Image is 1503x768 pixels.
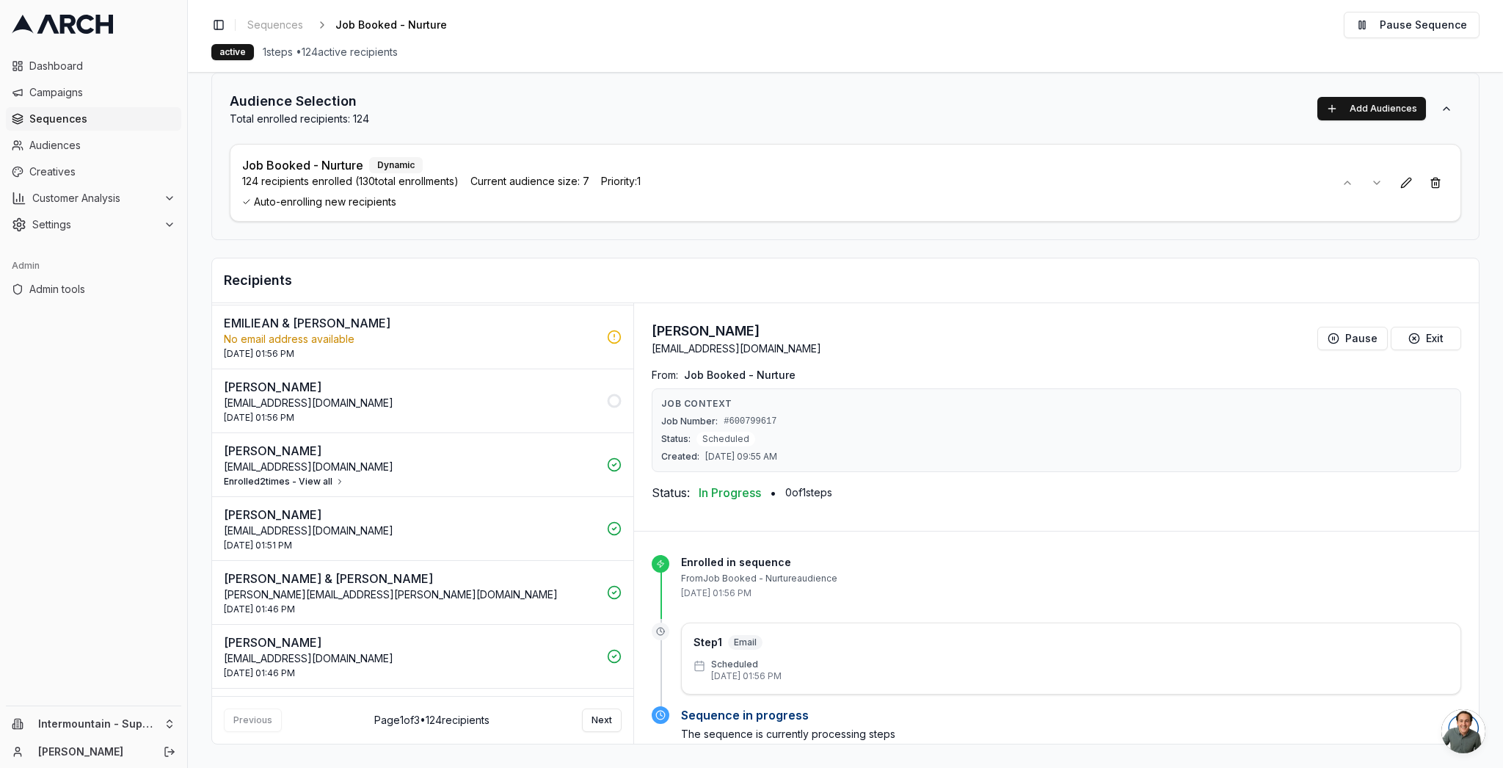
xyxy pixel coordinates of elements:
p: [PERSON_NAME] [224,378,598,396]
nav: breadcrumb [241,15,470,35]
button: Next [582,709,622,732]
span: [DATE] 01:56 PM [224,412,294,424]
p: Enrolled in sequence [681,555,1461,570]
a: Admin tools [6,278,181,301]
button: EMILIEAN & [PERSON_NAME]No email address available[DATE] 01:56 PM [212,305,633,369]
span: 1 steps • 124 active recipients [263,45,398,59]
span: Job Number: [661,416,718,427]
span: Status: [652,484,690,501]
span: Intermountain - Superior Water & Air [38,717,158,731]
button: [PERSON_NAME][EMAIL_ADDRESS][DOMAIN_NAME][DATE] 01:56 PM [212,369,633,432]
span: 124 recipients enrolled [242,174,459,189]
p: Total enrolled recipients: 124 [230,112,369,126]
span: Admin tools [29,282,175,297]
button: [PERSON_NAME][EMAIL_ADDRESS][DOMAIN_NAME][DATE] 01:46 PM [212,625,633,688]
a: Creatives [6,160,181,184]
p: No email address available [224,332,598,347]
button: Customer Analysis [6,186,181,210]
a: [PERSON_NAME] [38,745,148,759]
p: [PERSON_NAME] & [PERSON_NAME] [224,570,598,587]
p: [PERSON_NAME][EMAIL_ADDRESS][PERSON_NAME][DOMAIN_NAME] [224,587,598,602]
h2: Recipients [224,270,1467,291]
button: Pause [1317,327,1388,350]
button: Add Audiences [1317,97,1426,120]
button: [PERSON_NAME][EMAIL_ADDRESS][DOMAIN_NAME][DATE] 01:42 PM [212,689,633,752]
p: [EMAIL_ADDRESS][DOMAIN_NAME] [224,651,598,666]
button: Settings [6,213,181,236]
a: Campaigns [6,81,181,104]
button: Intermountain - Superior Water & Air [6,712,181,736]
span: Settings [32,217,158,232]
button: [PERSON_NAME][EMAIL_ADDRESS][DOMAIN_NAME][DATE] 01:51 PM [212,497,633,560]
h2: Audience Selection [230,91,369,112]
a: Open chat [1441,709,1485,753]
span: [DATE] 01:51 PM [224,540,292,551]
p: [PERSON_NAME] [224,506,598,524]
span: Customer Analysis [32,191,158,206]
span: Scheduled [696,432,755,446]
span: Status: [661,433,691,445]
span: [DATE] 01:46 PM [224,604,295,615]
p: Step 1 [694,635,722,650]
span: Priority: 1 [601,174,641,189]
a: Dashboard [6,54,181,78]
p: [EMAIL_ADDRESS][DOMAIN_NAME] [652,341,821,356]
p: Job Booked - Nurture [242,156,363,174]
span: Current audience size: 7 [470,174,589,189]
p: Job Context [661,398,1452,410]
span: 0 of 1 steps [785,485,832,500]
p: [EMAIL_ADDRESS][DOMAIN_NAME] [224,524,598,538]
p: The sequence is currently processing steps [681,727,1461,742]
span: Job Booked - Nurture [684,368,796,383]
button: Enrolled2times - View all [224,476,344,488]
p: From Job Booked - Nurture audience [681,573,1461,584]
span: Dashboard [29,59,175,73]
span: Sequences [247,18,303,32]
p: EMILIEAN & [PERSON_NAME] [224,314,598,332]
p: [PERSON_NAME] [224,634,598,651]
span: [DATE] 09:55 AM [705,451,777,463]
h3: [PERSON_NAME] [652,321,821,341]
span: [DATE] 01:56 PM [224,348,294,360]
span: #600799617 [724,416,776,427]
span: Campaigns [29,85,175,100]
span: Email [728,635,763,650]
span: • [770,484,776,501]
div: active [211,44,254,60]
button: Log out [159,742,180,762]
a: Audiences [6,134,181,157]
button: [PERSON_NAME][EMAIL_ADDRESS][DOMAIN_NAME]Enrolled2times - View all [212,433,633,496]
button: [PERSON_NAME] & [PERSON_NAME][PERSON_NAME][EMAIL_ADDRESS][PERSON_NAME][DOMAIN_NAME][DATE] 01:46 PM [212,561,633,624]
p: [DATE] 01:56 PM [681,587,1461,599]
span: Job Booked - Nurture [335,18,447,32]
span: [DATE] 01:46 PM [224,667,295,679]
span: Created: [661,451,699,463]
span: Page 1 of 3 • 124 recipients [374,713,490,728]
p: Scheduled [711,659,782,670]
button: Exit [1391,327,1461,350]
span: In Progress [699,484,761,501]
p: [PERSON_NAME] [224,442,598,460]
p: [EMAIL_ADDRESS][DOMAIN_NAME] [224,396,598,410]
a: Sequences [241,15,309,35]
div: Admin [6,254,181,278]
p: [DATE] 01:56 PM [711,670,782,682]
span: Audiences [29,138,175,153]
span: Sequences [29,112,175,126]
span: ( 130 total enrollments) [352,175,459,187]
span: From: [652,368,678,383]
div: Dynamic [369,157,423,173]
p: [EMAIL_ADDRESS][DOMAIN_NAME] [224,460,598,474]
span: Creatives [29,164,175,179]
p: Sequence in progress [681,706,1461,724]
button: Pause Sequence [1344,12,1480,38]
span: Auto-enrolling new recipients [242,195,1322,209]
a: Sequences [6,107,181,131]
